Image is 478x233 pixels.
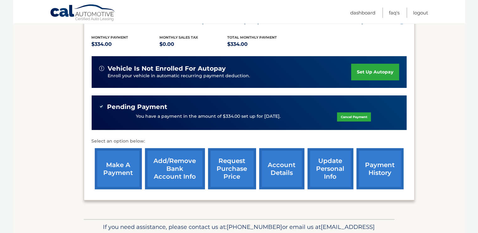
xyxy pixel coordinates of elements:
a: FAQ's [389,8,400,18]
a: Cal Automotive [50,4,116,22]
p: $0.00 [159,40,228,49]
img: check-green.svg [99,104,104,109]
span: Monthly Payment [92,35,128,40]
span: [PHONE_NUMBER] [227,223,282,230]
span: Monthly sales Tax [159,35,198,40]
a: update personal info [308,148,353,189]
a: Logout [413,8,428,18]
p: $334.00 [92,40,160,49]
img: alert-white.svg [99,66,104,71]
span: Pending Payment [107,103,168,111]
p: Enroll your vehicle in automatic recurring payment deduction. [108,73,352,79]
a: account details [259,148,304,189]
span: Total Monthly Payment [228,35,277,40]
a: set up autopay [351,64,399,80]
a: payment history [357,148,404,189]
p: Select an option below: [92,138,407,145]
a: Dashboard [351,8,376,18]
p: You have a payment in the amount of $334.00 set up for [DATE]. [136,113,281,120]
a: Add/Remove bank account info [145,148,205,189]
a: Cancel Payment [337,112,371,122]
p: $334.00 [228,40,296,49]
a: request purchase price [208,148,256,189]
span: vehicle is not enrolled for autopay [108,65,226,73]
a: make a payment [95,148,142,189]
